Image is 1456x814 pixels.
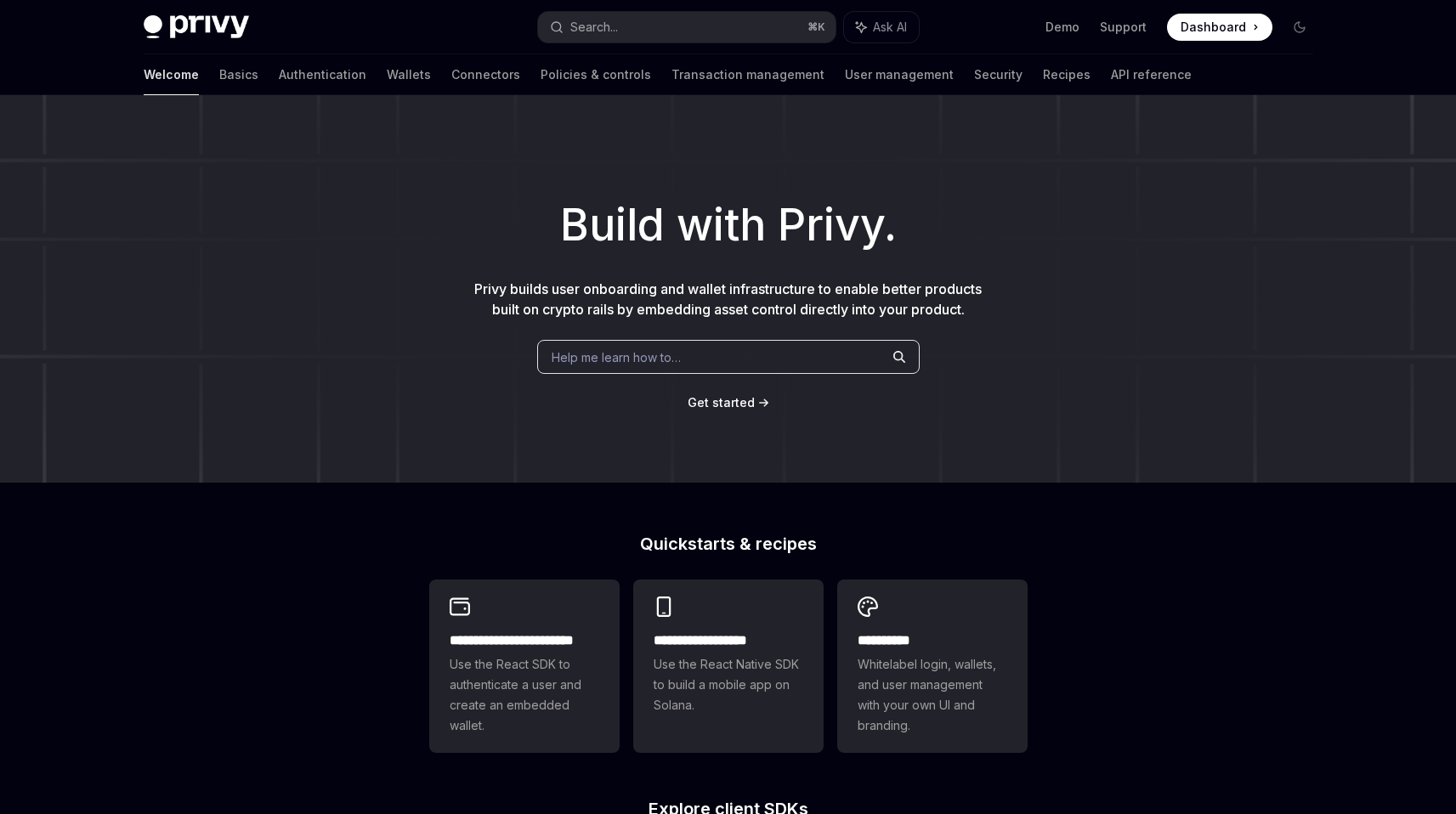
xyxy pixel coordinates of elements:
[633,579,824,753] a: **** **** **** ***Use the React Native SDK to build a mobile app on Solana.
[858,654,1007,736] span: Whitelabel login, wallets, and user management with your own UI and branding.
[1181,19,1246,36] span: Dashboard
[429,535,1028,552] h2: Quickstarts & recipes
[552,348,681,366] span: Help me learn how to…
[974,54,1023,95] a: Security
[27,192,1429,258] h1: Build with Privy.
[451,54,520,95] a: Connectors
[807,20,825,34] span: ⌘ K
[450,654,599,736] span: Use the React SDK to authenticate a user and create an embedded wallet.
[844,12,919,42] button: Ask AI
[845,54,954,95] a: User management
[654,654,803,715] span: Use the React Native SDK to build a mobile app on Solana.
[1111,54,1192,95] a: API reference
[688,394,755,411] a: Get started
[279,54,366,95] a: Authentication
[837,579,1028,753] a: **** *****Whitelabel login, wallets, and user management with your own UI and branding.
[1100,19,1147,36] a: Support
[474,280,982,318] span: Privy builds user onboarding and wallet infrastructure to enable better products built on crypto ...
[541,54,651,95] a: Policies & controls
[1045,19,1079,36] a: Demo
[144,54,199,95] a: Welcome
[1286,14,1313,41] button: Toggle dark mode
[144,15,249,39] img: dark logo
[873,19,907,36] span: Ask AI
[688,395,755,410] span: Get started
[387,54,431,95] a: Wallets
[570,17,618,37] div: Search...
[1043,54,1091,95] a: Recipes
[219,54,258,95] a: Basics
[671,54,824,95] a: Transaction management
[1167,14,1272,41] a: Dashboard
[538,12,836,42] button: Search...⌘K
